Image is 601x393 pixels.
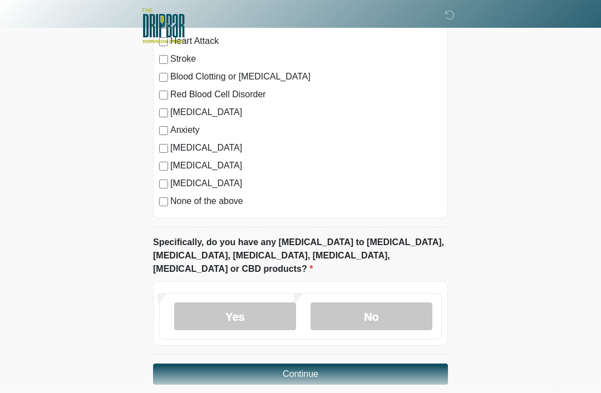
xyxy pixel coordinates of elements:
button: Continue [153,364,448,385]
input: Stroke [159,55,168,64]
label: Anxiety [170,123,442,137]
input: [MEDICAL_DATA] [159,108,168,117]
label: [MEDICAL_DATA] [170,159,442,172]
input: [MEDICAL_DATA] [159,144,168,153]
input: Red Blood Cell Disorder [159,91,168,100]
label: Stroke [170,52,442,66]
label: Yes [174,302,296,330]
label: None of the above [170,195,442,208]
label: [MEDICAL_DATA] [170,177,442,190]
label: Specifically, do you have any [MEDICAL_DATA] to [MEDICAL_DATA], [MEDICAL_DATA], [MEDICAL_DATA], [... [153,236,448,276]
input: Anxiety [159,126,168,135]
input: [MEDICAL_DATA] [159,162,168,171]
label: [MEDICAL_DATA] [170,141,442,155]
input: [MEDICAL_DATA] [159,180,168,188]
label: Blood Clotting or [MEDICAL_DATA] [170,70,442,83]
input: None of the above [159,197,168,206]
label: No [311,302,432,330]
label: [MEDICAL_DATA] [170,106,442,119]
img: The DRIPBaR - San Antonio Dominion Creek Logo [142,8,185,45]
input: Blood Clotting or [MEDICAL_DATA] [159,73,168,82]
label: Red Blood Cell Disorder [170,88,442,101]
